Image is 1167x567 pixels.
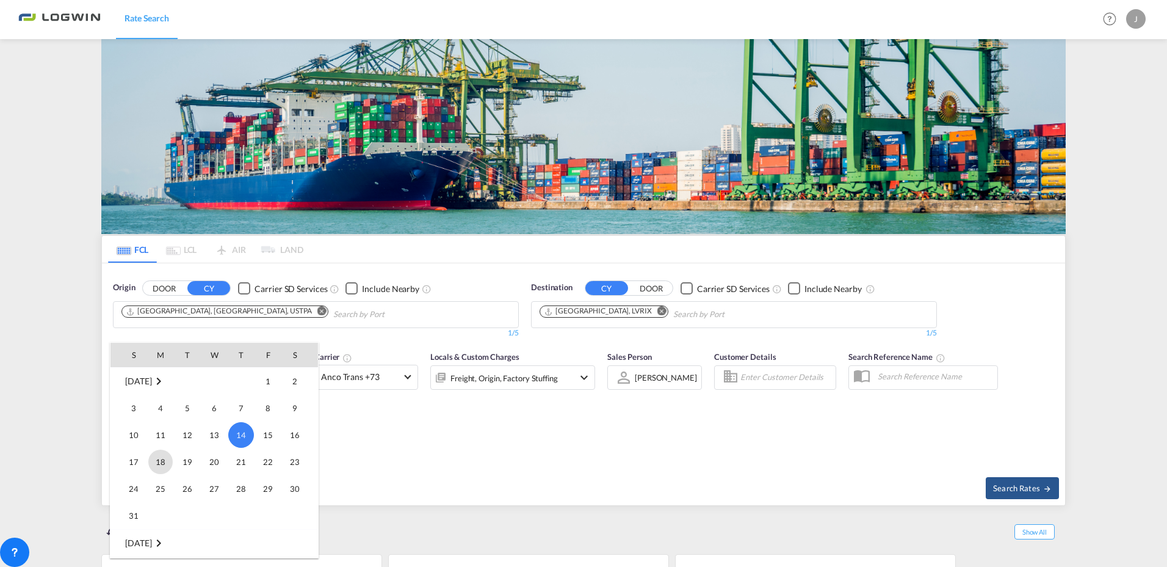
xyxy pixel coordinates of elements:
[174,395,201,422] td: Tuesday August 5 2025
[110,475,318,502] tr: Week 5
[110,448,147,475] td: Sunday August 17 2025
[201,422,228,448] td: Wednesday August 13 2025
[281,395,318,422] td: Saturday August 9 2025
[125,376,151,386] span: [DATE]
[147,448,174,475] td: Monday August 18 2025
[202,396,226,420] span: 6
[110,368,318,395] tr: Week 1
[147,395,174,422] td: Monday August 4 2025
[201,475,228,502] td: Wednesday August 27 2025
[201,395,228,422] td: Wednesday August 6 2025
[175,423,200,447] span: 12
[255,368,281,395] td: Friday August 1 2025
[125,538,151,548] span: [DATE]
[110,422,147,448] td: Sunday August 10 2025
[281,475,318,502] td: Saturday August 30 2025
[255,343,281,367] th: F
[121,396,146,420] span: 3
[110,395,318,422] tr: Week 2
[110,502,147,530] td: Sunday August 31 2025
[147,343,174,367] th: M
[229,396,253,420] span: 7
[229,450,253,474] span: 21
[256,450,280,474] span: 22
[229,477,253,501] span: 28
[201,343,228,367] th: W
[255,395,281,422] td: Friday August 8 2025
[174,448,201,475] td: Tuesday August 19 2025
[256,369,280,393] span: 1
[121,503,146,528] span: 31
[121,477,146,501] span: 24
[228,343,255,367] th: T
[121,423,146,447] span: 10
[110,502,318,530] tr: Week 6
[174,422,201,448] td: Tuesday August 12 2025
[228,448,255,475] td: Thursday August 21 2025
[281,448,318,475] td: Saturday August 23 2025
[110,343,147,367] th: S
[255,422,281,448] td: Friday August 15 2025
[110,395,147,422] td: Sunday August 3 2025
[283,396,307,420] span: 9
[281,368,318,395] td: Saturday August 2 2025
[110,343,318,558] md-calendar: Calendar
[147,475,174,502] td: Monday August 25 2025
[283,423,307,447] span: 16
[110,530,318,557] tr: Week undefined
[174,343,201,367] th: T
[148,396,173,420] span: 4
[228,422,254,448] span: 14
[283,477,307,501] span: 30
[256,423,280,447] span: 15
[202,423,226,447] span: 13
[110,530,318,557] td: September 2025
[110,475,147,502] td: Sunday August 24 2025
[202,450,226,474] span: 20
[175,396,200,420] span: 5
[281,343,318,367] th: S
[202,477,226,501] span: 27
[148,450,173,474] span: 18
[281,422,318,448] td: Saturday August 16 2025
[255,475,281,502] td: Friday August 29 2025
[148,477,173,501] span: 25
[174,475,201,502] td: Tuesday August 26 2025
[110,448,318,475] tr: Week 4
[110,422,318,448] tr: Week 3
[201,448,228,475] td: Wednesday August 20 2025
[228,422,255,448] td: Thursday August 14 2025
[283,450,307,474] span: 23
[175,477,200,501] span: 26
[283,369,307,393] span: 2
[121,450,146,474] span: 17
[147,422,174,448] td: Monday August 11 2025
[110,368,201,395] td: August 2025
[256,477,280,501] span: 29
[256,396,280,420] span: 8
[255,448,281,475] td: Friday August 22 2025
[228,395,255,422] td: Thursday August 7 2025
[228,475,255,502] td: Thursday August 28 2025
[148,423,173,447] span: 11
[175,450,200,474] span: 19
